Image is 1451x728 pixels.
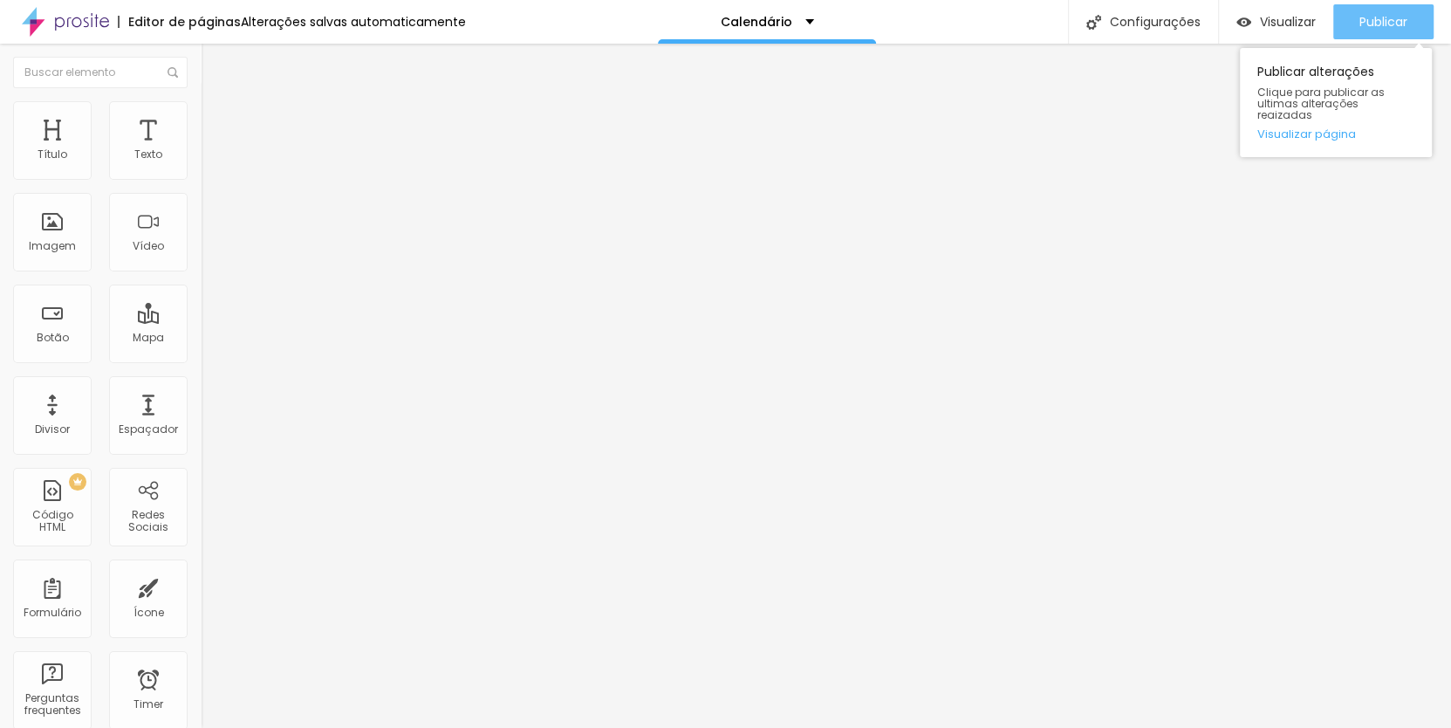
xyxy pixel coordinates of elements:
[118,16,241,28] div: Editor de páginas
[134,148,162,161] div: Texto
[721,16,792,28] p: Calendário
[1236,15,1251,30] img: view-1.svg
[38,148,67,161] div: Título
[1219,4,1333,39] button: Visualizar
[35,423,70,436] div: Divisor
[1257,86,1414,121] span: Clique para publicar as ultimas alterações reaizadas
[1257,128,1414,140] a: Visualizar página
[133,607,164,619] div: Ícone
[17,509,86,534] div: Código HTML
[1359,15,1407,29] span: Publicar
[119,423,178,436] div: Espaçador
[13,57,188,88] input: Buscar elemento
[24,607,81,619] div: Formulário
[133,332,164,344] div: Mapa
[168,67,178,78] img: Icone
[113,509,182,534] div: Redes Sociais
[1260,15,1316,29] span: Visualizar
[201,44,1451,728] iframe: Editor
[29,240,76,252] div: Imagem
[133,240,164,252] div: Vídeo
[241,16,466,28] div: Alterações salvas automaticamente
[17,692,86,718] div: Perguntas frequentes
[133,698,163,711] div: Timer
[1240,48,1432,157] div: Publicar alterações
[37,332,69,344] div: Botão
[1086,15,1101,30] img: Icone
[1333,4,1434,39] button: Publicar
